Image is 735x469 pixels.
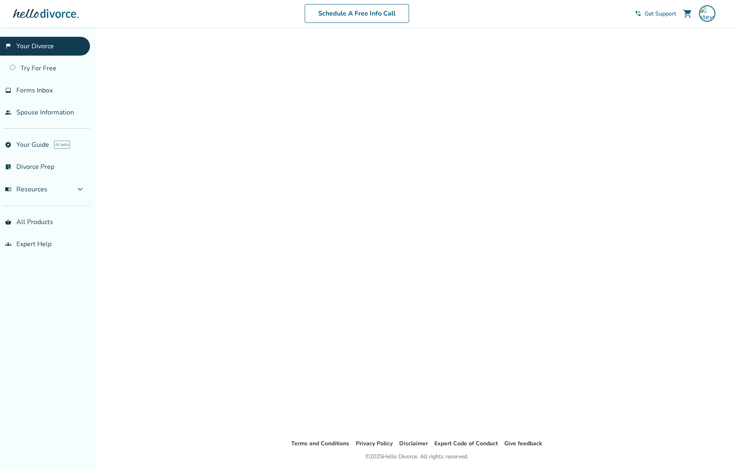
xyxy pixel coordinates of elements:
span: Get Support [645,10,676,18]
a: Terms and Conditions [291,440,349,447]
span: expand_more [75,184,85,194]
div: © 2025 Hello Divorce. All rights reserved. [365,452,468,462]
a: phone_in_talkGet Support [635,10,676,18]
span: people [5,109,11,116]
li: Disclaimer [399,439,428,449]
span: shopping_cart [683,9,692,18]
span: groups [5,241,11,247]
span: explore [5,141,11,148]
span: list_alt_check [5,164,11,170]
li: Give feedback [504,439,542,449]
a: Expert Code of Conduct [434,440,498,447]
a: Privacy Policy [356,440,393,447]
span: Forms Inbox [16,86,53,95]
span: phone_in_talk [635,10,641,17]
a: Schedule A Free Info Call [305,4,409,23]
span: Resources [5,185,47,194]
span: inbox [5,87,11,94]
span: AI beta [54,141,70,149]
span: flag_2 [5,43,11,49]
span: menu_book [5,186,11,193]
img: steve@blaz4.com [699,5,715,22]
span: shopping_basket [5,219,11,225]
